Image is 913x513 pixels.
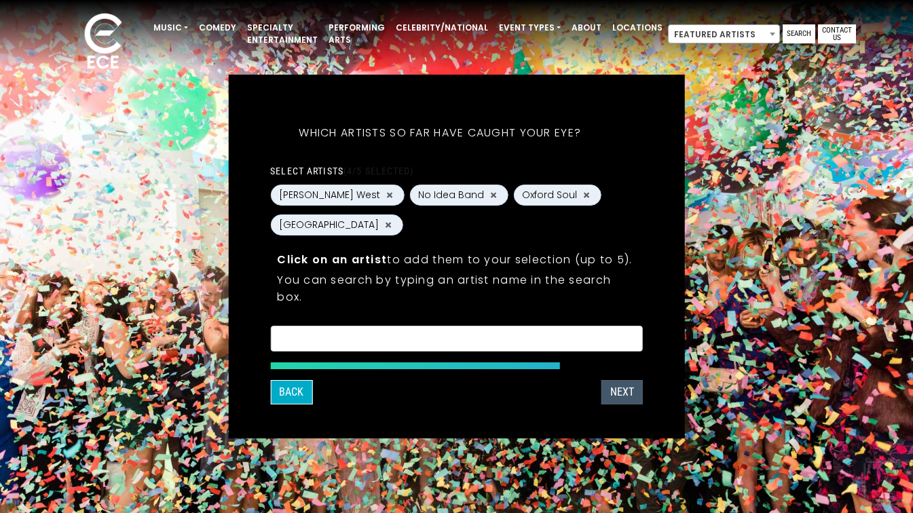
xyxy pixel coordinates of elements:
[581,189,592,202] button: Remove Oxford Soul
[418,188,484,202] span: No Idea Band
[193,16,242,39] a: Comedy
[279,188,380,202] span: [PERSON_NAME] West
[69,9,137,75] img: ece_new_logo_whitev2-1.png
[522,188,577,202] span: Oxford Soul
[323,16,390,52] a: Performing Arts
[279,335,634,347] textarea: Search
[488,189,499,202] button: Remove No Idea Band
[270,109,610,157] h5: Which artists so far have caught your eye?
[668,24,780,43] span: Featured Artists
[242,16,323,52] a: Specialty Entertainment
[390,16,493,39] a: Celebrity/National
[783,24,815,43] a: Search
[277,251,636,268] p: to add them to your selection (up to 5).
[343,166,414,176] span: (4/5 selected)
[279,218,379,232] span: [GEOGRAPHIC_DATA]
[148,16,193,39] a: Music
[383,219,394,231] button: Remove SOUTHSIDE STATION
[818,24,856,43] a: Contact Us
[277,271,636,305] p: You can search by typing an artist name in the search box.
[669,25,779,44] span: Featured Artists
[493,16,566,39] a: Event Types
[270,380,312,404] button: Back
[270,165,413,177] label: Select artists
[277,252,387,267] strong: Click on an artist
[384,189,395,202] button: Remove Blair's West
[607,16,668,39] a: Locations
[601,380,643,404] button: NEXT
[566,16,607,39] a: About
